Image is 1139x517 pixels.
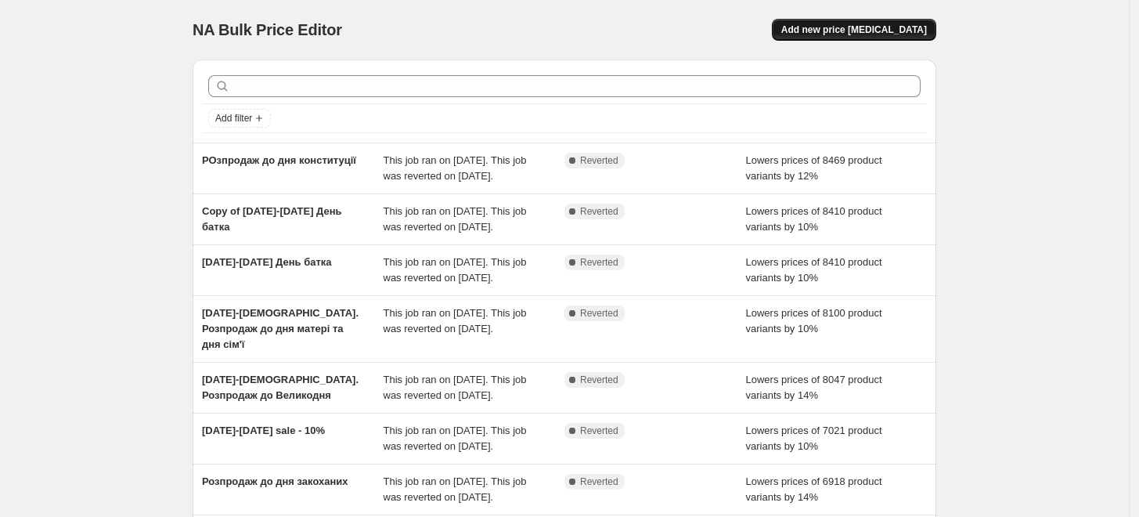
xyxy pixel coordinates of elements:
span: Add filter [215,112,252,125]
span: Copy of [DATE]-[DATE] День батка [202,205,342,233]
span: Add new price [MEDICAL_DATA] [781,23,927,36]
span: This job ran on [DATE]. This job was reverted on [DATE]. [384,256,527,284]
span: This job ran on [DATE]. This job was reverted on [DATE]. [384,475,527,503]
button: Add filter [208,109,271,128]
span: [DATE]-[DATE] День батка [202,256,332,268]
span: РОзпродаж до дня конституції [202,154,356,166]
span: Reverted [580,374,618,386]
span: [DATE]-[DEMOGRAPHIC_DATA]. Розпродаж до Великодня [202,374,359,401]
button: Add new price [MEDICAL_DATA] [772,19,936,41]
span: Lowers prices of 8410 product variants by 10% [746,256,882,284]
span: This job ran on [DATE]. This job was reverted on [DATE]. [384,374,527,401]
span: This job ran on [DATE]. This job was reverted on [DATE]. [384,425,527,452]
span: Reverted [580,205,618,218]
span: [DATE]-[DEMOGRAPHIC_DATA]. Розпродаж до дня матері та дня сім'ї [202,307,359,350]
span: Reverted [580,154,618,167]
span: Lowers prices of 8100 product variants by 10% [746,307,882,334]
span: Lowers prices of 6918 product variants by 14% [746,475,882,503]
span: Reverted [580,307,618,320]
span: This job ran on [DATE]. This job was reverted on [DATE]. [384,307,527,334]
span: Lowers prices of 8469 product variants by 12% [746,154,882,182]
span: This job ran on [DATE]. This job was reverted on [DATE]. [384,154,527,182]
span: Reverted [580,425,618,437]
span: Розпродаж до дня закоханих [202,475,348,487]
span: Lowers prices of 7021 product variants by 10% [746,425,882,452]
span: NA Bulk Price Editor [193,21,342,38]
span: Lowers prices of 8047 product variants by 14% [746,374,882,401]
span: Reverted [580,475,618,488]
span: [DATE]-[DATE] sale - 10% [202,425,325,436]
span: Lowers prices of 8410 product variants by 10% [746,205,882,233]
span: This job ran on [DATE]. This job was reverted on [DATE]. [384,205,527,233]
span: Reverted [580,256,618,269]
